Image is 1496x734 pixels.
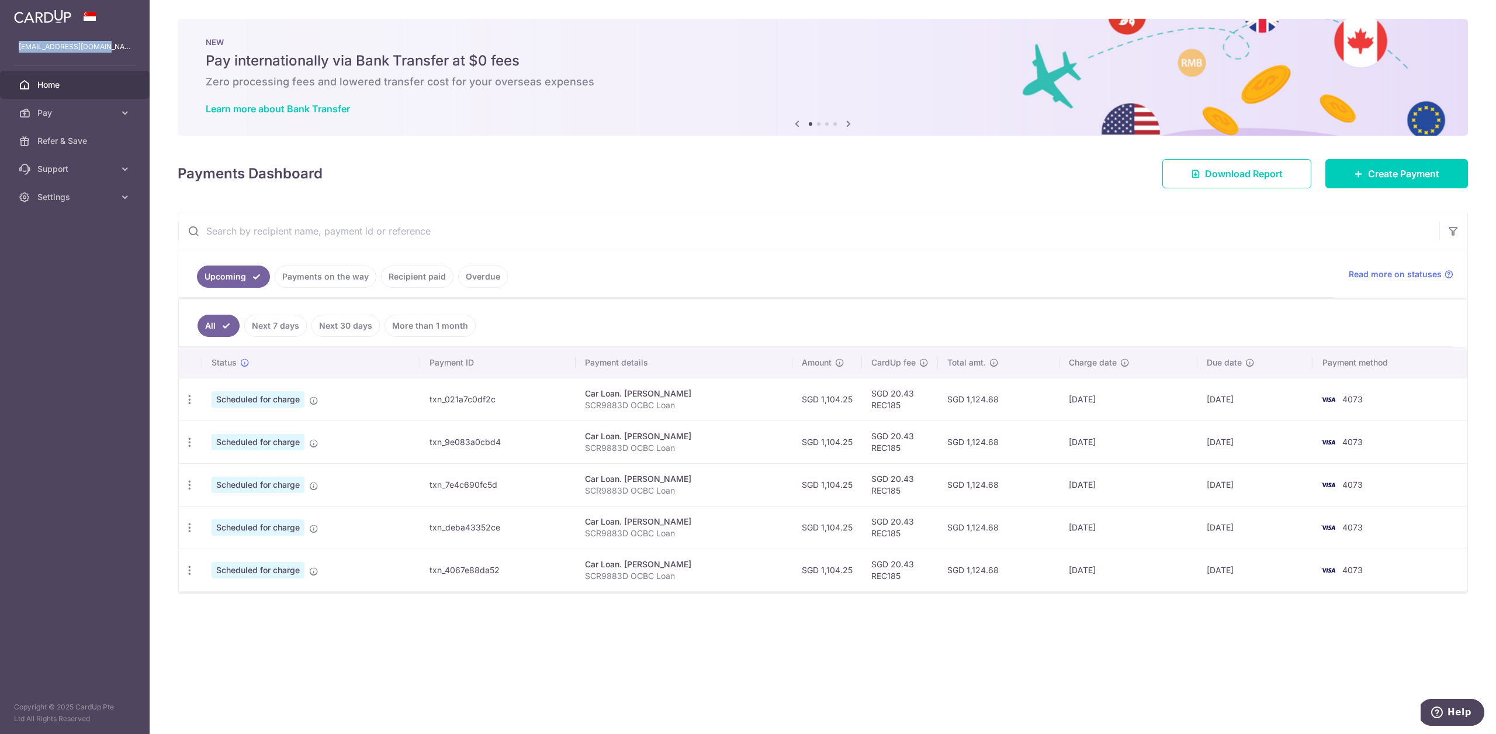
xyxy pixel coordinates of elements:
[792,506,862,549] td: SGD 1,104.25
[1342,480,1363,490] span: 4073
[585,559,783,570] div: Car Loan. [PERSON_NAME]
[37,107,115,119] span: Pay
[585,516,783,528] div: Car Loan. [PERSON_NAME]
[206,75,1440,89] h6: Zero processing fees and lowered transfer cost for your overseas expenses
[420,549,576,591] td: txn_4067e88da52
[1059,421,1197,463] td: [DATE]
[1342,565,1363,575] span: 4073
[381,266,453,288] a: Recipient paid
[938,549,1059,591] td: SGD 1,124.68
[938,506,1059,549] td: SGD 1,124.68
[862,421,938,463] td: SGD 20.43 REC185
[1162,159,1311,188] a: Download Report
[1197,421,1313,463] td: [DATE]
[1342,394,1363,404] span: 4073
[385,315,476,337] a: More than 1 month
[862,506,938,549] td: SGD 20.43 REC185
[1317,392,1340,406] img: Bank Card
[27,8,51,19] span: Help
[792,463,862,506] td: SGD 1,104.25
[585,399,783,411] p: SCR9883D OCBC Loan
[197,266,270,288] a: Upcoming
[862,378,938,421] td: SGD 20.43 REC185
[178,19,1468,136] img: Bank transfer banner
[802,357,832,368] span: Amount
[178,212,1439,250] input: Search by recipient name, payment id or reference
[585,528,783,539] p: SCR9883D OCBC Loan
[178,163,323,184] h4: Payments Dashboard
[420,378,576,421] td: txn_021a7c0df2c
[1317,478,1340,492] img: Bank Card
[585,485,783,497] p: SCR9883D OCBC Loan
[576,347,792,378] th: Payment details
[198,315,240,337] a: All
[1349,268,1442,280] span: Read more on statuses
[1421,699,1484,728] iframe: Opens a widget where you can find more information
[420,421,576,463] td: txn_9e083a0cbd4
[244,315,307,337] a: Next 7 days
[420,506,576,549] td: txn_deba43352ce
[212,434,304,450] span: Scheduled for charge
[420,347,576,378] th: Payment ID
[1059,463,1197,506] td: [DATE]
[458,266,508,288] a: Overdue
[37,79,115,91] span: Home
[1342,522,1363,532] span: 4073
[871,357,916,368] span: CardUp fee
[206,37,1440,47] p: NEW
[206,51,1440,70] h5: Pay internationally via Bank Transfer at $0 fees
[1197,506,1313,549] td: [DATE]
[862,463,938,506] td: SGD 20.43 REC185
[1317,435,1340,449] img: Bank Card
[1197,549,1313,591] td: [DATE]
[19,41,131,53] p: [EMAIL_ADDRESS][DOMAIN_NAME]
[1059,378,1197,421] td: [DATE]
[1342,437,1363,447] span: 4073
[1197,378,1313,421] td: [DATE]
[585,570,783,582] p: SCR9883D OCBC Loan
[206,103,350,115] a: Learn more about Bank Transfer
[1325,159,1468,188] a: Create Payment
[862,549,938,591] td: SGD 20.43 REC185
[212,391,304,408] span: Scheduled for charge
[792,421,862,463] td: SGD 1,104.25
[37,163,115,175] span: Support
[792,549,862,591] td: SGD 1,104.25
[1349,268,1453,280] a: Read more on statuses
[1059,506,1197,549] td: [DATE]
[1059,549,1197,591] td: [DATE]
[1317,521,1340,535] img: Bank Card
[1317,563,1340,577] img: Bank Card
[275,266,376,288] a: Payments on the way
[1368,167,1439,181] span: Create Payment
[585,388,783,399] div: Car Loan. [PERSON_NAME]
[585,442,783,454] p: SCR9883D OCBC Loan
[212,562,304,578] span: Scheduled for charge
[938,421,1059,463] td: SGD 1,124.68
[212,477,304,493] span: Scheduled for charge
[1207,357,1242,368] span: Due date
[938,378,1059,421] td: SGD 1,124.68
[14,9,71,23] img: CardUp
[1313,347,1467,378] th: Payment method
[37,135,115,147] span: Refer & Save
[311,315,380,337] a: Next 30 days
[585,430,783,442] div: Car Loan. [PERSON_NAME]
[212,357,237,368] span: Status
[938,463,1059,506] td: SGD 1,124.68
[585,473,783,485] div: Car Loan. [PERSON_NAME]
[212,519,304,536] span: Scheduled for charge
[420,463,576,506] td: txn_7e4c690fc5d
[1197,463,1313,506] td: [DATE]
[792,378,862,421] td: SGD 1,104.25
[1205,167,1283,181] span: Download Report
[947,357,986,368] span: Total amt.
[1069,357,1117,368] span: Charge date
[37,191,115,203] span: Settings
